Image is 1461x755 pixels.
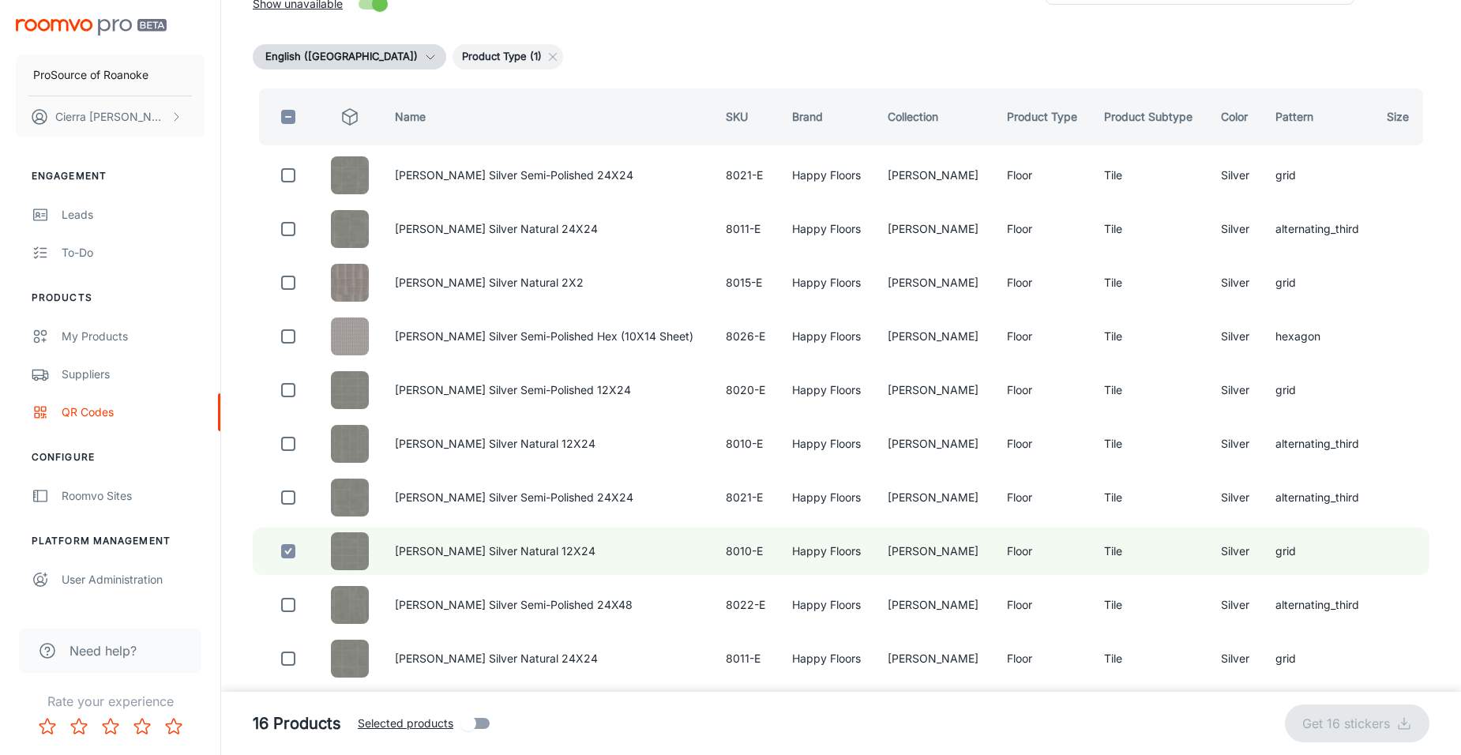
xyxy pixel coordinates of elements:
[875,205,993,253] td: [PERSON_NAME]
[1208,689,1264,736] td: Silver
[62,571,205,588] div: User Administration
[994,528,1092,575] td: Floor
[875,581,993,629] td: [PERSON_NAME]
[1091,152,1207,199] td: Tile
[875,259,993,306] td: [PERSON_NAME]
[994,581,1092,629] td: Floor
[382,635,713,682] td: [PERSON_NAME] Silver Natural 24X24
[1208,259,1264,306] td: Silver
[1208,205,1264,253] td: Silver
[382,366,713,414] td: [PERSON_NAME] Silver Semi-Polished 12X24
[62,206,205,223] div: Leads
[1208,474,1264,521] td: Silver
[33,66,148,84] p: ProSource of Roanoke
[779,474,876,521] td: Happy Floors
[95,711,126,742] button: Rate 3 star
[875,689,993,736] td: [PERSON_NAME]
[1208,152,1264,199] td: Silver
[62,328,205,345] div: My Products
[382,152,713,199] td: [PERSON_NAME] Silver Semi-Polished 24X24
[713,313,779,360] td: 8026-E
[779,205,876,253] td: Happy Floors
[382,259,713,306] td: [PERSON_NAME] Silver Natural 2X2
[994,313,1092,360] td: Floor
[62,244,205,261] div: To-do
[875,88,993,145] th: Collection
[779,420,876,468] td: Happy Floors
[253,712,341,735] h5: 16 Products
[16,96,205,137] button: Cierra [PERSON_NAME]
[62,366,205,383] div: Suppliers
[779,259,876,306] td: Happy Floors
[1263,88,1374,145] th: Pattern
[1263,420,1374,468] td: alternating_third
[779,313,876,360] td: Happy Floors
[713,528,779,575] td: 8010-E
[1091,635,1207,682] td: Tile
[1091,313,1207,360] td: Tile
[158,711,190,742] button: Rate 5 star
[382,88,713,145] th: Name
[713,205,779,253] td: 8011-E
[126,711,158,742] button: Rate 4 star
[69,641,137,660] span: Need help?
[453,44,563,69] div: Product Type (1)
[875,420,993,468] td: [PERSON_NAME]
[779,689,876,736] td: Happy Floors
[779,581,876,629] td: Happy Floors
[1208,88,1264,145] th: Color
[253,44,446,69] button: English ([GEOGRAPHIC_DATA])
[994,474,1092,521] td: Floor
[1263,528,1374,575] td: grid
[779,366,876,414] td: Happy Floors
[779,152,876,199] td: Happy Floors
[713,420,779,468] td: 8010-E
[875,313,993,360] td: [PERSON_NAME]
[63,711,95,742] button: Rate 2 star
[1091,205,1207,253] td: Tile
[994,635,1092,682] td: Floor
[994,689,1092,736] td: Floor
[1208,581,1264,629] td: Silver
[713,581,779,629] td: 8022-E
[713,259,779,306] td: 8015-E
[1263,205,1374,253] td: alternating_third
[16,54,205,96] button: ProSource of Roanoke
[1263,152,1374,199] td: grid
[1208,313,1264,360] td: Silver
[1263,313,1374,360] td: hexagon
[382,474,713,521] td: [PERSON_NAME] Silver Semi-Polished 24X24
[713,689,779,736] td: 8020-E
[1263,474,1374,521] td: alternating_third
[1208,528,1264,575] td: Silver
[1263,635,1374,682] td: grid
[713,152,779,199] td: 8021-E
[994,259,1092,306] td: Floor
[453,49,551,65] span: Product Type (1)
[1208,366,1264,414] td: Silver
[994,420,1092,468] td: Floor
[382,528,713,575] td: [PERSON_NAME] Silver Natural 12X24
[1263,581,1374,629] td: alternating_third
[713,366,779,414] td: 8020-E
[875,528,993,575] td: [PERSON_NAME]
[875,474,993,521] td: [PERSON_NAME]
[994,152,1092,199] td: Floor
[13,692,208,711] p: Rate your experience
[1208,420,1264,468] td: Silver
[62,404,205,421] div: QR Codes
[358,715,453,732] span: Selected products
[1091,259,1207,306] td: Tile
[713,635,779,682] td: 8011-E
[994,88,1092,145] th: Product Type
[1374,88,1429,145] th: Size
[382,205,713,253] td: [PERSON_NAME] Silver Natural 24X24
[875,152,993,199] td: [PERSON_NAME]
[1091,689,1207,736] td: Tile
[382,420,713,468] td: [PERSON_NAME] Silver Natural 12X24
[1091,366,1207,414] td: Tile
[994,366,1092,414] td: Floor
[382,581,713,629] td: [PERSON_NAME] Silver Semi-Polished 24X48
[779,88,876,145] th: Brand
[1091,474,1207,521] td: Tile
